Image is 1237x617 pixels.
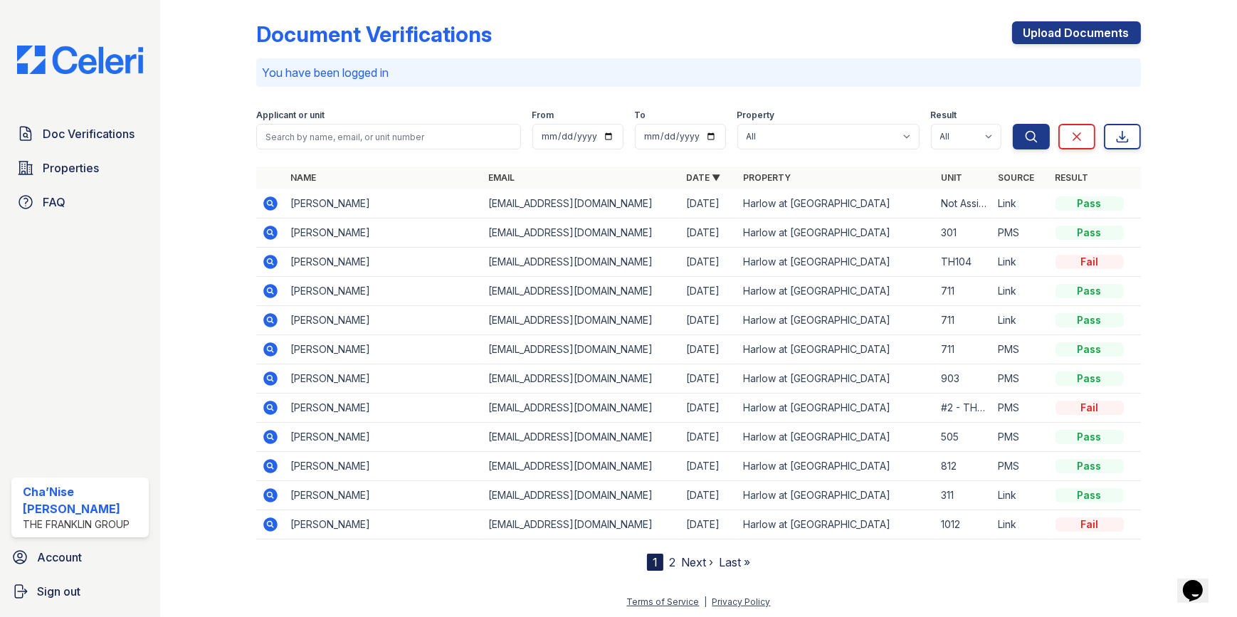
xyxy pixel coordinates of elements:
a: Result [1056,172,1089,183]
td: Link [993,189,1050,218]
td: [DATE] [680,218,737,248]
a: Unit [942,172,963,183]
td: [EMAIL_ADDRESS][DOMAIN_NAME] [483,335,680,364]
td: Harlow at [GEOGRAPHIC_DATA] [737,306,935,335]
span: Doc Verifications [43,125,135,142]
td: #2 - TH104 [936,394,993,423]
a: Source [999,172,1035,183]
a: Properties [11,154,149,182]
td: Harlow at [GEOGRAPHIC_DATA] [737,423,935,452]
td: [PERSON_NAME] [285,277,483,306]
td: [DATE] [680,452,737,481]
div: | [704,596,707,607]
div: Document Verifications [256,21,492,47]
td: Harlow at [GEOGRAPHIC_DATA] [737,218,935,248]
td: TH104 [936,248,993,277]
td: PMS [993,394,1050,423]
td: [DATE] [680,394,737,423]
td: 903 [936,364,993,394]
div: Fail [1056,255,1124,269]
div: Fail [1056,517,1124,532]
div: Fail [1056,401,1124,415]
td: [PERSON_NAME] [285,306,483,335]
td: [EMAIL_ADDRESS][DOMAIN_NAME] [483,481,680,510]
a: Sign out [6,577,154,606]
td: [EMAIL_ADDRESS][DOMAIN_NAME] [483,218,680,248]
div: Pass [1056,313,1124,327]
a: 2 [669,555,675,569]
label: Property [737,110,775,121]
a: FAQ [11,188,149,216]
td: [PERSON_NAME] [285,452,483,481]
td: [DATE] [680,248,737,277]
div: Pass [1056,226,1124,240]
td: [DATE] [680,481,737,510]
iframe: chat widget [1177,560,1223,603]
td: Harlow at [GEOGRAPHIC_DATA] [737,510,935,539]
div: Pass [1056,371,1124,386]
span: FAQ [43,194,65,211]
td: [DATE] [680,335,737,364]
td: Link [993,510,1050,539]
td: PMS [993,423,1050,452]
div: Cha’Nise [PERSON_NAME] [23,483,143,517]
td: [DATE] [680,306,737,335]
td: 505 [936,423,993,452]
td: PMS [993,218,1050,248]
td: Harlow at [GEOGRAPHIC_DATA] [737,452,935,481]
a: Privacy Policy [712,596,770,607]
td: [PERSON_NAME] [285,335,483,364]
label: Result [931,110,957,121]
td: 311 [936,481,993,510]
td: [EMAIL_ADDRESS][DOMAIN_NAME] [483,306,680,335]
div: 1 [647,554,663,571]
td: 711 [936,306,993,335]
td: [DATE] [680,189,737,218]
td: Harlow at [GEOGRAPHIC_DATA] [737,364,935,394]
td: [EMAIL_ADDRESS][DOMAIN_NAME] [483,394,680,423]
td: PMS [993,364,1050,394]
a: Date ▼ [686,172,720,183]
td: [EMAIL_ADDRESS][DOMAIN_NAME] [483,423,680,452]
td: [DATE] [680,364,737,394]
span: Account [37,549,82,566]
a: Name [290,172,316,183]
td: [EMAIL_ADDRESS][DOMAIN_NAME] [483,510,680,539]
td: [PERSON_NAME] [285,510,483,539]
label: Applicant or unit [256,110,325,121]
td: 812 [936,452,993,481]
a: Terms of Service [626,596,699,607]
td: Link [993,481,1050,510]
td: [DATE] [680,510,737,539]
td: Link [993,277,1050,306]
div: Pass [1056,284,1124,298]
label: From [532,110,554,121]
img: CE_Logo_Blue-a8612792a0a2168367f1c8372b55b34899dd931a85d93a1a3d3e32e68fde9ad4.png [6,46,154,74]
a: Account [6,543,154,571]
div: Pass [1056,196,1124,211]
td: [PERSON_NAME] [285,481,483,510]
a: Next › [681,555,713,569]
td: [DATE] [680,423,737,452]
td: Link [993,306,1050,335]
div: Pass [1056,459,1124,473]
td: Harlow at [GEOGRAPHIC_DATA] [737,277,935,306]
a: Last » [719,555,750,569]
td: [EMAIL_ADDRESS][DOMAIN_NAME] [483,248,680,277]
td: Link [993,248,1050,277]
td: PMS [993,452,1050,481]
td: Not Assigned yet [936,189,993,218]
td: [PERSON_NAME] [285,218,483,248]
td: [PERSON_NAME] [285,423,483,452]
td: Harlow at [GEOGRAPHIC_DATA] [737,394,935,423]
span: Sign out [37,583,80,600]
td: [EMAIL_ADDRESS][DOMAIN_NAME] [483,364,680,394]
td: [EMAIL_ADDRESS][DOMAIN_NAME] [483,189,680,218]
div: Pass [1056,488,1124,502]
td: [PERSON_NAME] [285,248,483,277]
div: The Franklin Group [23,517,143,532]
a: Property [743,172,791,183]
p: You have been logged in [262,64,1135,81]
td: Harlow at [GEOGRAPHIC_DATA] [737,481,935,510]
